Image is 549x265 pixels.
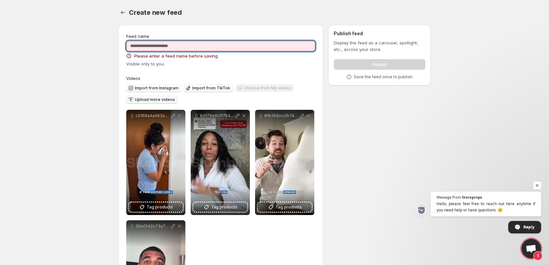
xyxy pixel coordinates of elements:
[275,204,302,210] span: Tag products
[129,9,182,16] span: Create new feed
[126,96,178,104] button: Upload more videos
[129,203,183,212] button: Tag products
[147,204,173,210] span: Tag products
[437,195,461,199] span: Message from
[118,8,128,17] button: Settings
[200,113,234,118] p: 8d179e6cff754da8b6dce92a8721248b
[211,204,237,210] span: Tag products
[264,113,298,118] p: 8fb19dcccfb74f76abea1f16ade24688
[135,224,170,229] p: 39ef242c73a74a6eac4d9e14d9b48fe7
[135,85,179,91] span: Import from Instagram
[255,110,314,215] div: 8fb19dcccfb74f76abea1f16ade24688Tag products
[523,221,535,233] span: Reply
[533,251,542,260] span: 1
[334,30,425,37] h2: Publish feed
[135,97,175,102] span: Upload more videos
[192,85,230,91] span: Import from TikTok
[126,34,149,39] span: Feed name
[126,61,165,66] span: Visible only to you.
[134,53,219,59] span: Please enter a feed name before saving.
[334,39,425,53] p: Display the feed as a carousel, spotlight, etc., across your store.
[193,203,247,212] button: Tag products
[258,203,312,212] button: Tag products
[437,201,535,213] span: Hello, please feel free to reach out here anytime if you need help or have questions. 😊
[126,84,181,92] button: Import from Instagram
[126,110,185,215] div: c0168a4ad93a41e29480415e8dc60f9aTag products
[354,74,413,80] p: Save the feed once to publish.
[184,84,233,92] button: Import from TikTok
[521,239,541,258] a: Open chat
[191,110,250,215] div: 8d179e6cff754da8b6dce92a8721248bTag products
[126,76,140,81] span: Videos
[135,113,170,118] p: c0168a4ad93a41e29480415e8dc60f9a
[462,195,482,199] span: Storeprops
